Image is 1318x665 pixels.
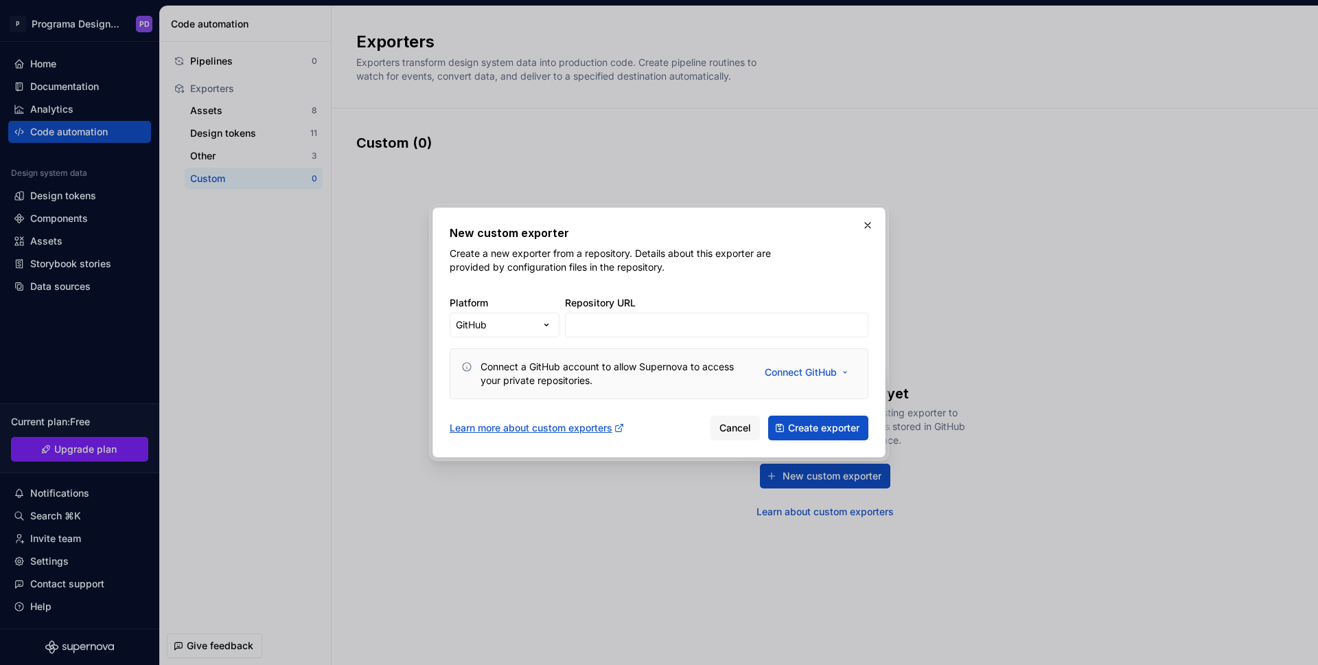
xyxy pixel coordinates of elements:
[450,225,868,241] h2: New custom exporter
[450,296,488,310] label: Platform
[768,416,868,440] button: Create exporter
[565,296,636,310] label: Repository URL
[719,421,751,435] span: Cancel
[756,360,857,385] button: Connect GitHub
[788,421,859,435] span: Create exporter
[710,416,760,440] button: Cancel
[765,365,837,379] span: Connect GitHub
[450,247,779,274] p: Create a new exporter from a repository. Details about this exporter are provided by configuratio...
[450,421,625,435] a: Learn more about custom exporters
[481,360,748,387] div: Connect a GitHub account to allow Supernova to access your private repositories.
